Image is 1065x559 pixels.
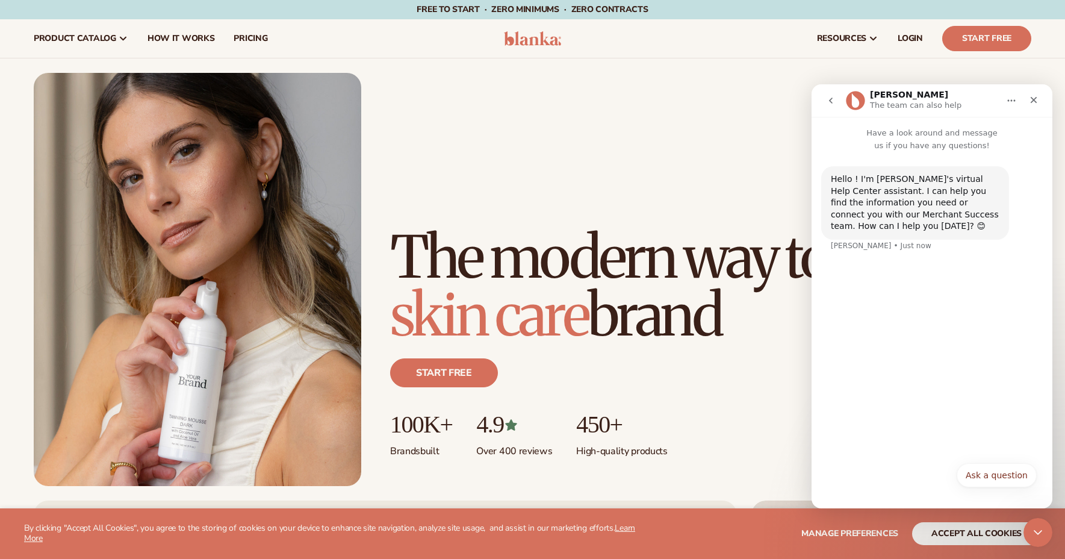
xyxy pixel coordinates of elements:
[807,19,888,58] a: resources
[912,522,1041,545] button: accept all cookies
[34,73,361,486] img: Female holding tanning mousse.
[817,34,866,43] span: resources
[1023,518,1052,547] iframe: Intercom live chat
[224,19,277,58] a: pricing
[390,438,452,458] p: Brands built
[476,411,552,438] p: 4.9
[390,279,588,351] span: skin care
[576,438,667,458] p: High-quality products
[34,34,116,43] span: product catalog
[390,228,1031,344] h1: The modern way to build a brand
[234,34,267,43] span: pricing
[576,411,667,438] p: 450+
[898,34,923,43] span: LOGIN
[476,438,552,458] p: Over 400 reviews
[801,528,898,539] span: Manage preferences
[390,411,452,438] p: 100K+
[390,358,498,387] a: Start free
[138,19,225,58] a: How It Works
[812,84,1052,508] iframe: Intercom live chat
[147,34,215,43] span: How It Works
[24,522,635,544] a: Learn More
[24,19,138,58] a: product catalog
[417,4,648,15] span: Free to start · ZERO minimums · ZERO contracts
[504,31,561,46] img: logo
[801,522,898,545] button: Manage preferences
[888,19,933,58] a: LOGIN
[24,523,641,544] p: By clicking "Accept All Cookies", you agree to the storing of cookies on your device to enhance s...
[942,26,1031,51] a: Start Free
